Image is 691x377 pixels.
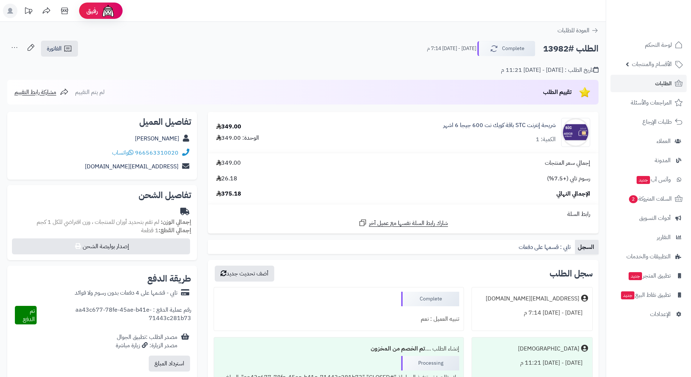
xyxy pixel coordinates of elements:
span: الأقسام والمنتجات [632,59,672,69]
span: رسوم تابي (+7.5%) [547,175,590,183]
a: الفاتورة [41,41,78,57]
div: تابي - قسّمها على 4 دفعات بدون رسوم ولا فوائد [75,289,177,297]
span: تطبيق نقاط البيع [620,290,671,300]
a: السلات المتروكة2 [610,190,687,208]
a: [PERSON_NAME] [135,134,179,143]
a: وآتس آبجديد [610,171,687,188]
span: جديد [621,291,634,299]
button: أضف تحديث جديد [215,266,274,282]
div: [DEMOGRAPHIC_DATA] [518,345,579,353]
span: تطبيق المتجر [628,271,671,281]
span: 26.18 [216,175,237,183]
span: وآتس آب [636,175,671,185]
a: طلبات الإرجاع [610,113,687,131]
img: 1737381301-5796560422315345811-90x90.jpg [562,118,590,147]
span: مشاركة رابط التقييم [15,88,56,97]
a: التقارير [610,229,687,246]
span: جديد [637,176,650,184]
a: شارك رابط السلة نفسها مع عميل آخر [358,218,448,228]
span: العودة للطلبات [558,26,589,35]
h2: طريقة الدفع [147,274,191,283]
a: التطبيقات والخدمات [610,248,687,265]
a: السجل [575,240,599,254]
span: لوحة التحكم [645,40,672,50]
h2: تفاصيل الشحن [13,191,191,200]
div: Complete [401,292,459,306]
small: [DATE] - [DATE] 7:14 م [427,45,476,52]
a: واتساب [112,148,133,157]
h2: الطلب #13982 [543,41,599,56]
img: logo-2.png [642,5,684,21]
div: [DATE] - [DATE] 11:21 م [476,356,588,370]
button: استرداد المبلغ [149,356,190,372]
a: شريحة إنترنت STC باقة كويك نت 600 جيجا 6 اشهر [443,121,556,130]
div: تنبيه العميل : نعم [218,312,459,326]
button: Complete [477,41,535,56]
span: المدونة [655,155,671,165]
div: مصدر الزيارة: زيارة مباشرة [116,341,177,350]
a: المراجعات والأسئلة [610,94,687,111]
a: تحديثات المنصة [19,4,37,20]
a: لوحة التحكم [610,36,687,54]
span: التطبيقات والخدمات [626,251,671,262]
a: [EMAIL_ADDRESS][DOMAIN_NAME] [85,162,178,171]
span: العملاء [657,136,671,146]
span: تقييم الطلب [543,88,572,97]
a: الإعدادات [610,306,687,323]
span: طلبات الإرجاع [642,117,672,127]
span: لم يتم التقييم [75,88,104,97]
div: Processing [401,356,459,370]
button: إصدار بوليصة الشحن [12,238,190,254]
b: تم الخصم من المخزون [371,344,425,353]
span: 349.00 [216,159,241,167]
span: 375.18 [216,190,241,198]
a: أدوات التسويق [610,209,687,227]
div: [EMAIL_ADDRESS][DOMAIN_NAME] [486,295,579,303]
a: المدونة [610,152,687,169]
a: 966563310020 [135,148,178,157]
strong: إجمالي الوزن: [161,218,191,226]
div: رقم عملية الدفع : aa43c677-78fe-45ae-b41e-71443c281b73 [37,306,191,325]
span: جديد [629,272,642,280]
span: الإعدادات [650,309,671,319]
span: السلات المتروكة [628,194,672,204]
a: تابي : قسمها على دفعات [516,240,575,254]
div: [DATE] - [DATE] 7:14 م [476,306,588,320]
a: تطبيق نقاط البيعجديد [610,286,687,304]
span: إجمالي سعر المنتجات [545,159,590,167]
span: أدوات التسويق [639,213,671,223]
span: لم تقم بتحديد أوزان للمنتجات ، وزن افتراضي للكل 1 كجم [37,218,159,226]
span: الطلبات [655,78,672,89]
div: تاريخ الطلب : [DATE] - [DATE] 11:21 م [501,66,599,74]
span: الفاتورة [47,44,62,53]
div: رابط السلة [211,210,596,218]
span: رفيق [86,7,98,15]
a: العودة للطلبات [558,26,599,35]
div: الكمية: 1 [536,135,556,144]
span: الإجمالي النهائي [556,190,590,198]
a: تطبيق المتجرجديد [610,267,687,284]
div: الوحدة: 349.00 [216,134,259,142]
div: إنشاء الطلب .... [218,342,459,356]
div: مصدر الطلب :تطبيق الجوال [116,333,177,350]
a: مشاركة رابط التقييم [15,88,69,97]
span: المراجعات والأسئلة [631,98,672,108]
div: 349.00 [216,123,241,131]
span: 2 [629,195,638,203]
span: شارك رابط السلة نفسها مع عميل آخر [369,219,448,228]
a: الطلبات [610,75,687,92]
span: التقارير [657,232,671,242]
strong: إجمالي القطع: [159,226,191,235]
span: تم الدفع [23,307,35,324]
a: العملاء [610,132,687,150]
small: 1 قطعة [141,226,191,235]
h3: سجل الطلب [550,269,593,278]
h2: تفاصيل العميل [13,118,191,126]
img: ai-face.png [101,4,115,18]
